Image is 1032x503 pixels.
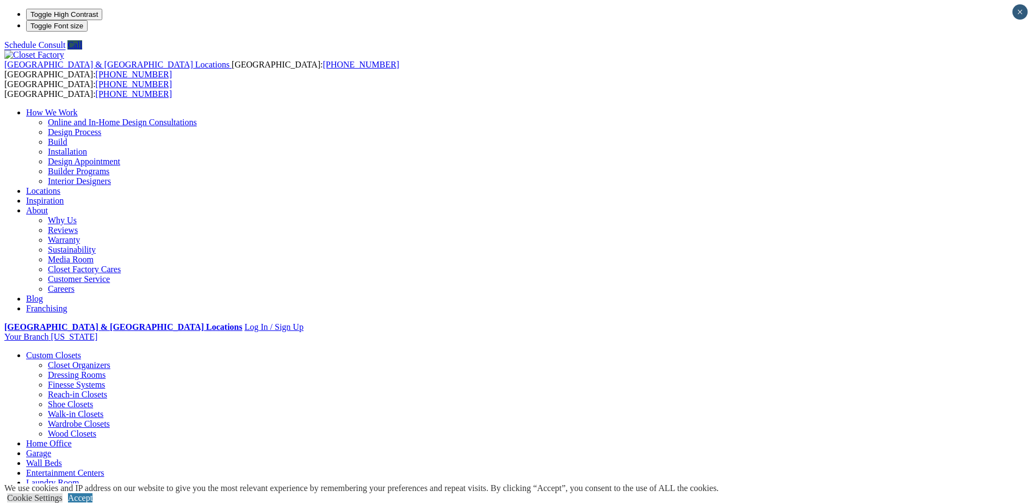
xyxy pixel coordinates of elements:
[26,206,48,215] a: About
[48,390,107,399] a: Reach-in Closets
[68,493,92,502] a: Accept
[244,322,303,332] a: Log In / Sign Up
[48,409,103,419] a: Walk-in Closets
[48,118,197,127] a: Online and In-Home Design Consultations
[48,167,109,176] a: Builder Programs
[96,79,172,89] a: [PHONE_NUMBER]
[30,10,98,19] span: Toggle High Contrast
[48,157,120,166] a: Design Appointment
[1012,4,1028,20] button: Close
[48,284,75,293] a: Careers
[7,493,63,502] a: Cookie Settings
[48,360,110,370] a: Closet Organizers
[4,332,48,341] span: Your Branch
[4,60,230,69] span: [GEOGRAPHIC_DATA] & [GEOGRAPHIC_DATA] Locations
[26,9,102,20] button: Toggle High Contrast
[26,439,72,448] a: Home Office
[96,89,172,99] a: [PHONE_NUMBER]
[4,322,242,332] a: [GEOGRAPHIC_DATA] & [GEOGRAPHIC_DATA] Locations
[48,429,96,438] a: Wood Closets
[48,274,110,284] a: Customer Service
[4,40,65,50] a: Schedule Consult
[4,60,399,79] span: [GEOGRAPHIC_DATA]: [GEOGRAPHIC_DATA]:
[4,483,719,493] div: We use cookies and IP address on our website to give you the most relevant experience by remember...
[26,304,67,313] a: Franchising
[26,196,64,205] a: Inspiration
[26,108,78,117] a: How We Work
[4,60,232,69] a: [GEOGRAPHIC_DATA] & [GEOGRAPHIC_DATA] Locations
[48,127,101,137] a: Design Process
[67,40,82,50] a: Call
[4,332,97,341] a: Your Branch [US_STATE]
[96,70,172,79] a: [PHONE_NUMBER]
[48,419,110,428] a: Wardrobe Closets
[323,60,399,69] a: [PHONE_NUMBER]
[48,137,67,146] a: Build
[26,478,79,487] a: Laundry Room
[48,400,93,409] a: Shoe Closets
[26,294,43,303] a: Blog
[48,235,80,244] a: Warranty
[26,458,62,468] a: Wall Beds
[48,265,121,274] a: Closet Factory Cares
[48,245,96,254] a: Sustainability
[48,176,111,186] a: Interior Designers
[48,225,78,235] a: Reviews
[4,50,64,60] img: Closet Factory
[48,147,87,156] a: Installation
[48,255,94,264] a: Media Room
[26,449,51,458] a: Garage
[26,468,104,477] a: Entertainment Centers
[48,380,105,389] a: Finesse Systems
[26,351,81,360] a: Custom Closets
[26,20,88,32] button: Toggle Font size
[48,216,77,225] a: Why Us
[26,186,60,195] a: Locations
[48,370,106,379] a: Dressing Rooms
[30,22,83,30] span: Toggle Font size
[4,79,172,99] span: [GEOGRAPHIC_DATA]: [GEOGRAPHIC_DATA]:
[51,332,97,341] span: [US_STATE]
